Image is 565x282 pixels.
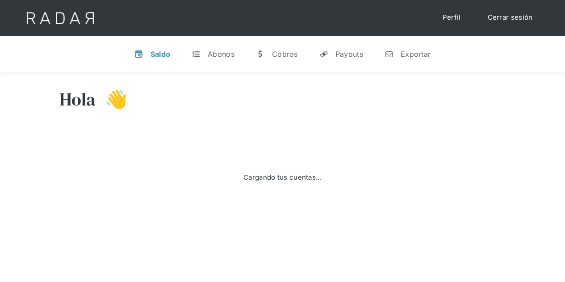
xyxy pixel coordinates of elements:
div: Payouts [335,50,363,59]
a: Perfil [434,9,470,26]
h3: 👋 [96,88,127,110]
div: Cargando tus cuentas... [243,173,322,183]
div: Abonos [208,50,234,59]
div: v [134,50,143,59]
div: y [319,50,328,59]
div: n [385,50,393,59]
div: Cobros [272,50,298,59]
h3: Hola [59,88,96,110]
a: Cerrar sesión [479,9,542,26]
div: t [192,50,201,59]
div: Exportar [401,50,431,59]
div: Saldo [151,50,171,59]
div: w [256,50,265,59]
